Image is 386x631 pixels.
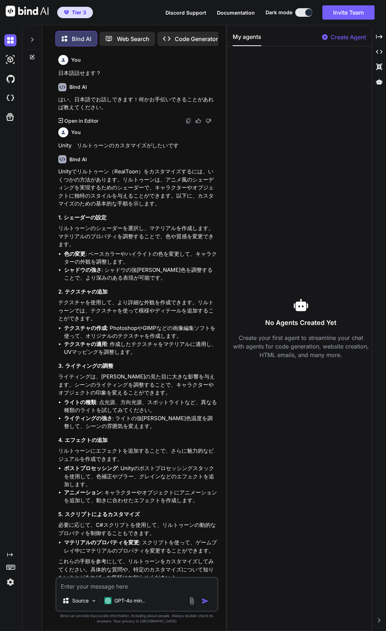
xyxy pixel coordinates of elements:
[175,35,218,43] p: Code Generator
[233,334,369,359] p: Create your first agent to streamline your chat with agents for code generation, website creation...
[4,92,16,104] img: cloudideIcon
[58,69,217,77] p: 日本語話せます？
[117,35,149,43] p: Web Search
[64,250,217,266] li: : ベースカラーやハイライトの色を変更して、キャラクターの外観を調整します。
[58,436,217,444] h3: 4. エフェクトの追加
[58,510,217,519] h3: 5. スクリプトによるカスタマイズ
[331,33,366,41] p: Create Agent
[114,597,145,604] p: GPT-4o min..
[217,9,255,16] button: Documentation
[6,6,49,16] img: Bind AI
[64,539,217,555] li: : スクリプトを使って、ゲームプレイ中にマテリアルのプロパティを変更することができます。
[58,214,217,222] h3: 1. シェーダーの設定
[58,362,217,370] h3: 3. ライティングの調整
[196,118,201,124] img: like
[64,325,107,331] strong: テクスチャの作成
[233,32,261,46] button: My agents
[91,598,97,604] img: Pick Models
[58,373,217,397] p: ライティングは、[PERSON_NAME]の見た目に大きな影響を与えます。シーンのライティングを調整することで、キャラクターやオブジェクトの印象を変えることができます。
[4,34,16,46] img: darkChat
[64,414,217,431] li: : ライトの強[PERSON_NAME]色温度を調整して、シーンの雰囲気を変えます。
[202,597,209,605] img: icon
[165,9,206,16] button: Discord Support
[58,224,217,249] p: リルトゥーンのシェーダーを選択し、マテリアルを作成します。マテリアルのプロパティを調整することで、色や質感を変更できます。
[185,118,191,124] img: copy
[58,447,217,463] p: リルトゥーンにエフェクトを追加することで、さらに魅力的なビジュアルを作成できます。
[64,489,102,496] strong: アニメーション
[58,521,217,537] p: 必要に応じて、C#スクリプトを使用して、リルトゥーンの動的なプロパティを制御することもできます。
[4,54,16,66] img: darkAi-studio
[64,117,98,124] p: Open in Editor
[72,597,89,604] p: Source
[72,35,91,43] p: Bind AI
[72,9,86,16] span: Tier 3
[165,10,206,16] span: Discord Support
[57,7,93,18] button: premiumTier 3
[266,9,292,16] span: Dark mode
[217,10,255,16] span: Documentation
[64,340,217,356] li: : 作成したテクスチャをマテリアルに適用し、UVマッピングを調整します。
[58,96,217,112] p: はい、日本語でお話しできます！何かお手伝いできることがあれば教えてください。
[71,56,81,63] h6: You
[64,415,112,422] strong: ライティングの強さ
[64,465,118,472] strong: ポストプロセッシング
[69,83,87,91] h6: Bind AI
[58,558,217,582] p: これらの手順を参考にして、リルトゥーンをカスタマイズしてみてください。具体的な質問や、特定のカスタマイズについて知りたいことがあれば、お気軽にお知らせください！
[58,168,217,208] p: Unityでリルトゥーン（RealToon）をカスタマイズするには、いくつかの方法があります。リルトゥーンは、アニメ風のシェーディングを実現するためのシェーダーで、キャラクターやオブジェクトに独...
[64,266,217,282] li: : シャドウの強[PERSON_NAME]色を調整することで、より深みのある表現が可能です。
[64,539,139,546] strong: マテリアルのプロパティを変更
[4,73,16,85] img: githubDark
[64,489,217,505] li: : キャラクターやオブジェクトにアニメーションを追加して、動きに合わせたエフェクトを作成します。
[64,266,102,273] strong: シャドウの強さ
[71,129,81,136] h6: You
[322,5,375,20] button: Invite Team
[64,324,217,340] li: : PhotoshopやGIMPなどの画像編集ソフトを使って、オリジナルのテクスチャを作成します。
[188,597,196,605] img: attachment
[233,318,369,328] h3: No Agents Created Yet
[206,118,211,124] img: dislike
[4,576,16,588] img: settings
[64,464,217,489] li: : Unityのポストプロセッシングスタックを使用して、色補正やブラー、グレインなどのエフェクトを追加します。
[64,250,85,257] strong: 色の変更
[58,288,217,296] h3: 2. テクスチャの追加
[64,341,107,347] strong: テクスチャの適用
[69,156,87,163] h6: Bind AI
[64,399,96,406] strong: ライトの種類
[64,10,69,15] img: premium
[64,398,217,414] li: : 点光源、方向光源、スポットライトなど、異なる種類のライトを試してみてください。
[58,299,217,323] p: テクスチャを使用して、より詳細な外観を作成できます。リルトゥーンでは、テクスチャを使って模様やディテールを追加することができます。
[55,613,218,624] p: Bind can provide inaccurate information, including about people. Always double-check its answers....
[58,142,217,150] p: Unity リルトゥーンのカスタマイズがしたいです
[104,597,112,604] img: GPT-4o mini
